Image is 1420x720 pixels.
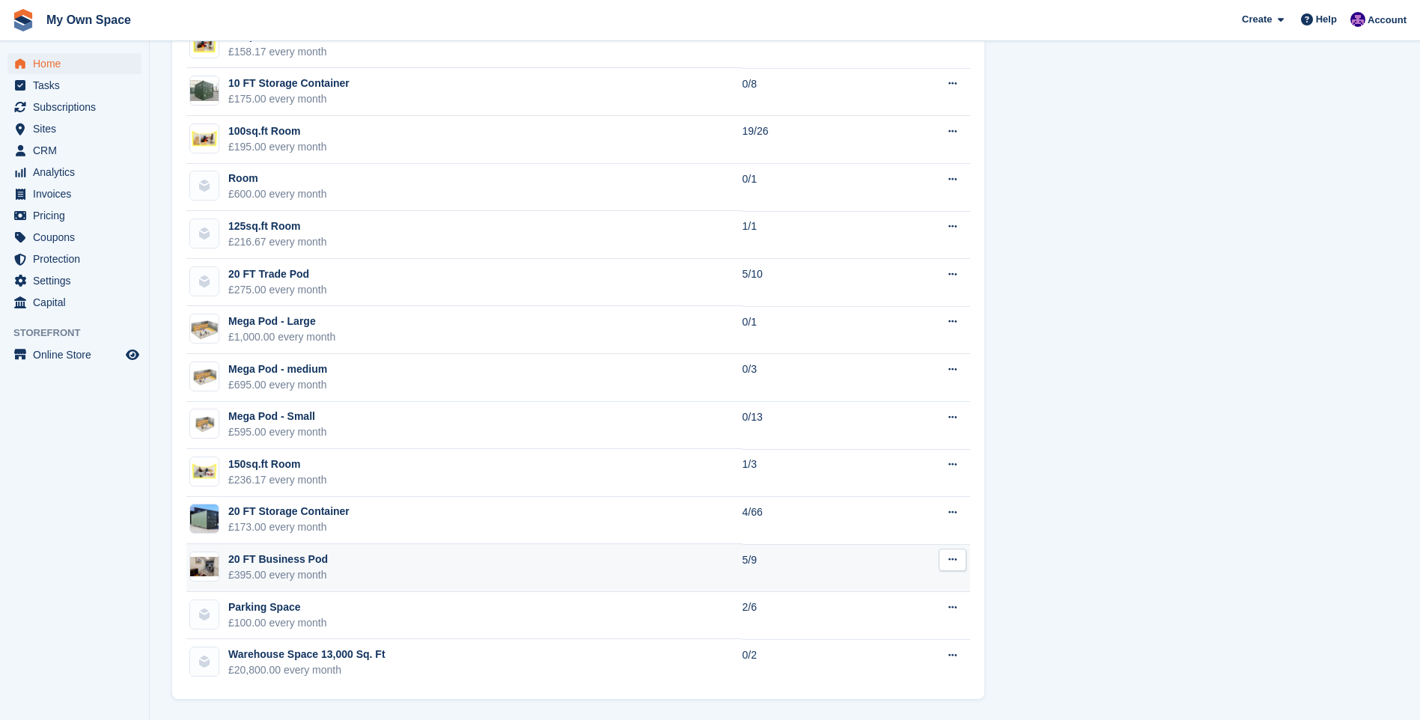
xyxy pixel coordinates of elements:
img: CSS_Office-Container_9-scaled.jpg [190,557,219,576]
div: Mega Pod - Large [228,314,335,329]
img: 150sqft-front-3.png [190,457,219,486]
div: £195.00 every month [228,139,327,155]
td: 0/1 [743,306,883,354]
a: menu [7,97,141,118]
a: menu [7,227,141,248]
a: menu [7,118,141,139]
td: 4/66 [743,497,883,545]
span: Storefront [13,326,149,341]
div: 20 FT Trade Pod [228,266,327,282]
span: Pricing [33,205,123,226]
span: Settings [33,270,123,291]
img: 100sqft_storage_room-front-3.png [190,124,219,153]
div: £236.17 every month [228,472,327,488]
div: £175.00 every month [228,91,350,107]
img: CSS_Pricing_20ftContainer_683x683.jpg [190,504,219,533]
span: Create [1242,12,1272,27]
span: CRM [33,140,123,161]
div: Mega Pod - medium [228,361,327,377]
a: menu [7,292,141,313]
img: extra%20large%20storage.png [190,314,219,343]
div: £100.00 every month [228,615,327,631]
div: Mega Pod - Small [228,409,327,424]
img: 10ft-containers.jpg [190,80,219,102]
td: 5/9 [743,544,883,592]
a: Preview store [124,346,141,364]
a: menu [7,248,141,269]
img: 75sqft_storage_room-front-3.png [190,29,219,58]
img: blank-unit-type-icon-ffbac7b88ba66c5e286b0e438baccc4b9c83835d4c34f86887a83fc20ec27e7b.svg [190,267,219,296]
div: £600.00 every month [228,186,327,202]
td: 0/3 [743,354,883,402]
img: stora-icon-8386f47178a22dfd0bd8f6a31ec36ba5ce8667c1dd55bd0f319d3a0aa187defe.svg [12,9,34,31]
div: Room [228,171,327,186]
div: £173.00 every month [228,519,350,535]
div: £275.00 every month [228,282,327,298]
span: Help [1316,12,1337,27]
span: Invoices [33,183,123,204]
img: blank-unit-type-icon-ffbac7b88ba66c5e286b0e438baccc4b9c83835d4c34f86887a83fc20ec27e7b.svg [190,171,219,200]
div: £695.00 every month [228,377,327,393]
img: blank-unit-type-icon-ffbac7b88ba66c5e286b0e438baccc4b9c83835d4c34f86887a83fc20ec27e7b.svg [190,647,219,676]
td: 16/24 [743,21,883,69]
span: Analytics [33,162,123,183]
a: menu [7,205,141,226]
div: £158.17 every month [228,44,327,60]
td: 19/26 [743,116,883,164]
a: menu [7,344,141,365]
span: Sites [33,118,123,139]
img: Megan Angel [1350,12,1365,27]
div: 125sq.ft Room [228,219,327,234]
span: Protection [33,248,123,269]
td: 0/2 [743,639,883,686]
span: Coupons [33,227,123,248]
span: Home [33,53,123,74]
div: 20 FT Business Pod [228,552,328,567]
a: menu [7,53,141,74]
a: menu [7,162,141,183]
td: 1/3 [743,449,883,497]
a: My Own Space [40,7,137,32]
td: 0/8 [743,68,883,116]
a: menu [7,270,141,291]
div: £395.00 every month [228,567,328,583]
div: 150sq.ft Room [228,457,327,472]
div: 100sq.ft Room [228,123,327,139]
div: £216.67 every month [228,234,327,250]
span: Capital [33,292,123,313]
td: 0/13 [743,402,883,450]
div: £1,000.00 every month [228,329,335,345]
a: menu [7,183,141,204]
td: 1/1 [743,211,883,259]
div: Warehouse Space 13,000 Sq. Ft [228,647,386,662]
td: 2/6 [743,592,883,640]
img: large%20storage.png [190,362,219,391]
img: medium%20storage.png [190,409,219,438]
span: Subscriptions [33,97,123,118]
div: 10 FT Storage Container [228,76,350,91]
span: Online Store [33,344,123,365]
div: £20,800.00 every month [228,662,386,678]
div: Parking Space [228,600,327,615]
img: blank-unit-type-icon-ffbac7b88ba66c5e286b0e438baccc4b9c83835d4c34f86887a83fc20ec27e7b.svg [190,219,219,248]
div: 20 FT Storage Container [228,504,350,519]
td: 0/1 [743,164,883,212]
span: Tasks [33,75,123,96]
img: blank-unit-type-icon-ffbac7b88ba66c5e286b0e438baccc4b9c83835d4c34f86887a83fc20ec27e7b.svg [190,600,219,629]
span: Account [1368,13,1407,28]
td: 5/10 [743,259,883,307]
a: menu [7,140,141,161]
a: menu [7,75,141,96]
div: £595.00 every month [228,424,327,440]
